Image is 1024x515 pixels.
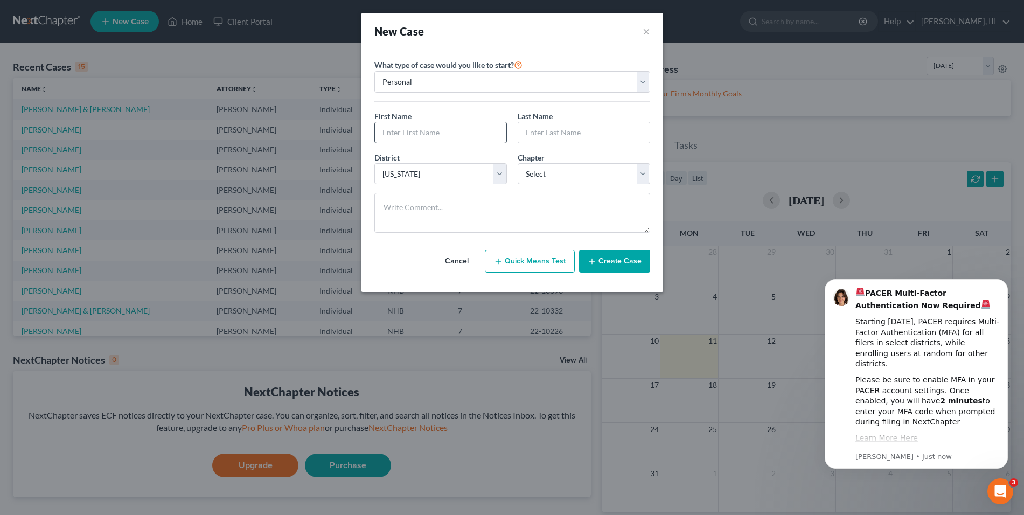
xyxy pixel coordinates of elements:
[374,25,424,38] strong: New Case
[374,112,412,121] span: First Name
[809,263,1024,486] iframe: Intercom notifications message
[374,153,400,162] span: District
[643,24,650,39] button: ×
[485,250,575,273] button: Quick Means Test
[518,122,650,143] input: Enter Last Name
[518,153,545,162] span: Chapter
[518,112,553,121] span: Last Name
[374,58,523,71] label: What type of case would you like to start?
[375,122,506,143] input: Enter First Name
[1009,478,1018,487] span: 3
[433,250,480,272] button: Cancel
[579,250,650,273] button: Create Case
[987,478,1013,504] iframe: Intercom live chat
